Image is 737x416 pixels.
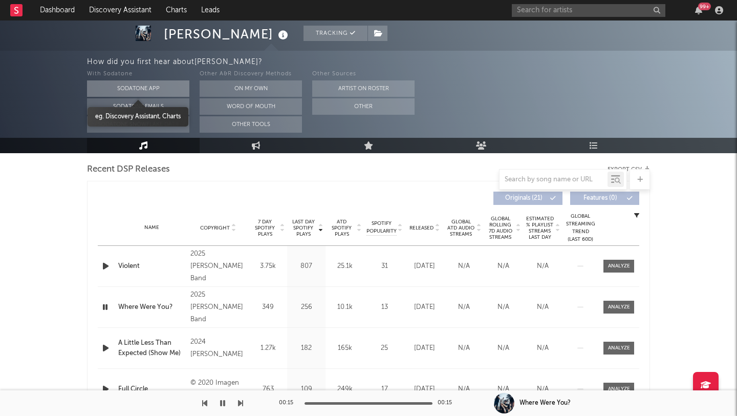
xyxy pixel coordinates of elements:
[200,80,302,97] button: On My Own
[290,219,317,237] span: Last Day Spotify Plays
[118,224,185,232] div: Name
[366,302,402,313] div: 13
[486,343,521,353] div: N/A
[251,302,285,313] div: 349
[87,116,189,133] button: Sodatone Snowflake Data
[312,68,415,80] div: Other Sources
[190,336,246,361] div: 2024 [PERSON_NAME]
[486,384,521,394] div: N/A
[118,302,185,313] a: Where Were You?
[409,225,433,231] span: Released
[251,343,285,353] div: 1.27k
[695,6,702,14] button: 99+
[366,384,402,394] div: 17
[87,163,170,176] span: Recent DSP Releases
[290,302,323,313] div: 256
[486,302,521,313] div: N/A
[608,167,650,173] button: Export CSV
[407,384,442,394] div: [DATE]
[251,261,285,272] div: 3.75k
[447,261,481,272] div: N/A
[328,384,361,394] div: 249k
[486,261,521,272] div: N/A
[447,384,481,394] div: N/A
[251,384,285,394] div: 763
[312,98,415,115] button: Other
[407,261,442,272] div: [DATE]
[698,3,711,10] div: 99 +
[526,261,560,272] div: N/A
[577,195,624,201] span: Features ( 0 )
[447,343,481,353] div: N/A
[290,261,323,272] div: 807
[118,338,185,358] a: A Little Less Than Expected (Show Me)
[328,219,355,237] span: ATD Spotify Plays
[526,343,560,353] div: N/A
[500,195,547,201] span: Originals ( 21 )
[570,192,639,205] button: Features(0)
[438,397,458,409] div: 00:15
[190,377,246,402] div: © 2020 Imagen Records
[486,216,514,240] span: Global Rolling 7D Audio Streams
[366,343,402,353] div: 25
[87,80,189,97] button: Sodatone App
[312,80,415,97] button: Artist on Roster
[447,302,481,313] div: N/A
[447,219,475,237] span: Global ATD Audio Streams
[526,302,560,313] div: N/A
[565,213,596,243] div: Global Streaming Trend (Last 60D)
[328,343,361,353] div: 165k
[118,261,185,272] a: Violent
[87,98,189,115] button: Sodatone Emails
[200,116,302,133] button: Other Tools
[526,384,560,394] div: N/A
[87,68,189,80] div: With Sodatone
[407,302,442,313] div: [DATE]
[87,56,737,68] div: How did you first hear about [PERSON_NAME] ?
[519,399,571,408] div: Where Were You?
[164,26,291,43] div: [PERSON_NAME]
[251,219,278,237] span: 7 Day Spotify Plays
[118,384,185,394] a: Full Circle
[328,261,361,272] div: 25.1k
[200,225,230,231] span: Copyright
[500,176,608,184] input: Search by song name or URL
[526,216,554,240] span: Estimated % Playlist Streams Last Day
[290,384,323,394] div: 109
[190,248,246,285] div: 2025 [PERSON_NAME] Band
[290,343,323,353] div: 182
[493,192,562,205] button: Originals(21)
[200,68,302,80] div: Other A&R Discovery Methods
[279,397,299,409] div: 00:15
[190,289,246,326] div: 2025 [PERSON_NAME] Band
[366,220,397,235] span: Spotify Popularity
[366,261,402,272] div: 31
[328,302,361,313] div: 10.1k
[512,4,665,17] input: Search for artists
[200,98,302,115] button: Word Of Mouth
[304,26,367,41] button: Tracking
[407,343,442,353] div: [DATE]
